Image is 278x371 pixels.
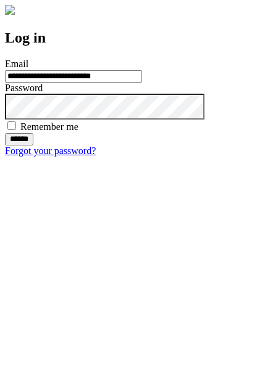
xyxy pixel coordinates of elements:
[5,30,273,46] h2: Log in
[5,59,28,69] label: Email
[5,5,15,15] img: logo-4e3dc11c47720685a147b03b5a06dd966a58ff35d612b21f08c02c0306f2b779.png
[5,83,43,93] label: Password
[20,121,78,132] label: Remember me
[5,145,96,156] a: Forgot your password?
